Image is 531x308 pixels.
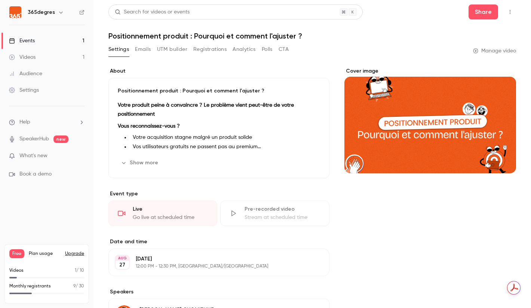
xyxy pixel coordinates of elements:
section: Cover image [344,67,516,173]
p: Positionnement produit : Pourquoi et comment l'ajuster ? [118,87,320,95]
div: Settings [9,86,39,94]
button: Polls [262,43,273,55]
div: Live [133,205,208,213]
p: Videos [9,267,24,274]
label: Cover image [344,67,516,75]
div: Events [9,37,35,45]
button: Upgrade [65,251,84,257]
p: Monthly registrants [9,283,51,290]
button: Analytics [233,43,256,55]
p: 27 [119,261,125,269]
label: Speakers [108,288,329,296]
label: Date and time [108,238,329,246]
img: 365degres [9,6,21,18]
p: [DATE] [136,255,290,263]
button: Show more [118,157,163,169]
a: Manage video [473,47,516,55]
h6: 365degres [28,9,55,16]
strong: Vous reconnaissez-vous ? [118,123,180,129]
span: 1 [75,268,76,273]
label: About [108,67,329,75]
span: Free [9,249,24,258]
div: LiveGo live at scheduled time [108,201,217,226]
li: Votre acquisition stagne malgré un produit solide [130,134,320,141]
button: Share [469,4,498,19]
div: Audience [9,70,42,77]
iframe: Noticeable Trigger [76,153,85,159]
p: / 10 [75,267,84,274]
div: AUG [116,256,129,261]
li: Vos utilisateurs gratuits ne passent pas au premium [130,143,320,151]
p: / 30 [73,283,84,290]
div: Search for videos or events [115,8,190,16]
span: Book a demo [19,170,52,178]
span: 9 [73,284,76,289]
p: 12:00 PM - 12:30 PM, [GEOGRAPHIC_DATA]/[GEOGRAPHIC_DATA] [136,263,290,269]
button: Registrations [193,43,227,55]
div: Stream at scheduled time [245,214,320,221]
div: Pre-recorded videoStream at scheduled time [220,201,329,226]
span: What's new [19,152,47,160]
button: Settings [108,43,129,55]
span: Plan usage [29,251,61,257]
li: help-dropdown-opener [9,118,85,126]
div: Pre-recorded video [245,205,320,213]
button: UTM builder [157,43,187,55]
h1: Positionnement produit : Pourquoi et comment l'ajuster ? [108,31,516,40]
button: Emails [135,43,151,55]
button: CTA [279,43,289,55]
p: Event type [108,190,329,198]
div: Go live at scheduled time [133,214,208,221]
span: Help [19,118,30,126]
strong: Votre produit peine à convaincre ? Le problème vient peut-être de votre positionnement [118,103,294,117]
span: new [53,135,68,143]
div: Videos [9,54,36,61]
a: SpeakerHub [19,135,49,143]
